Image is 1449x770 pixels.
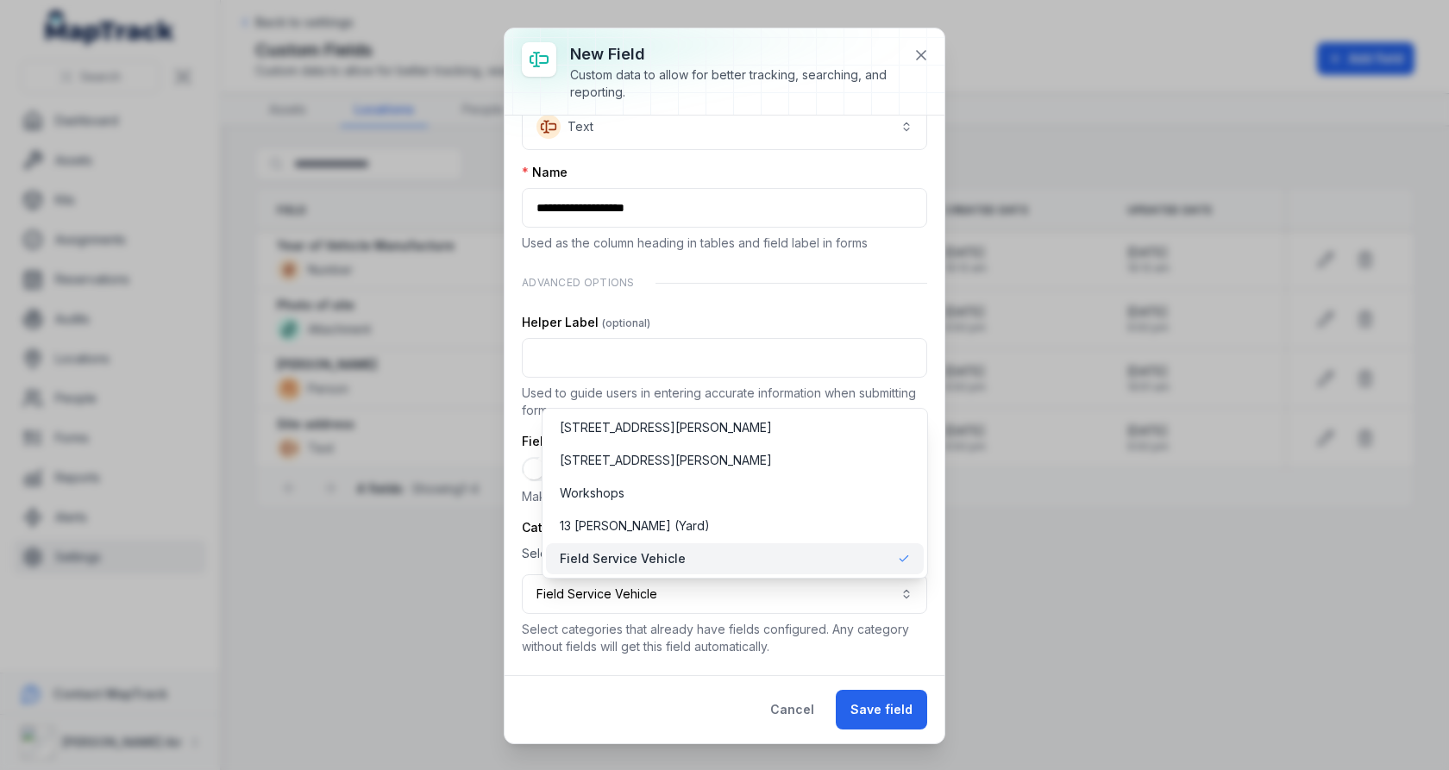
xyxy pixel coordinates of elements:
div: :r3ue:-form-item-label [522,543,927,614]
span: Field Service Vehicle [560,550,686,567]
button: Field Service Vehicle [522,574,927,614]
span: [STREET_ADDRESS][PERSON_NAME] [560,419,772,436]
span: [STREET_ADDRESS][PERSON_NAME] [560,452,772,469]
div: Field Service Vehicle [542,408,927,579]
span: 13 [PERSON_NAME] (Yard) [560,517,710,535]
span: Workshops [560,485,624,502]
